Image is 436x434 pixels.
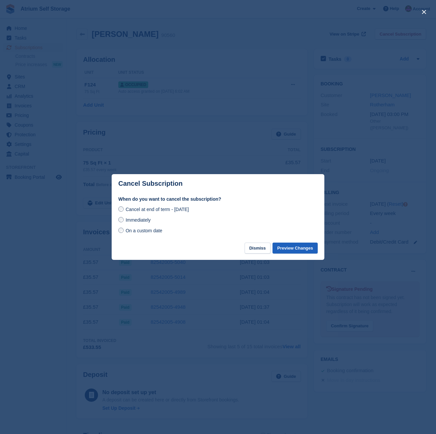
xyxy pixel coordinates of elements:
button: close [419,7,429,17]
button: Preview Changes [272,243,318,254]
span: Immediately [126,217,151,223]
button: Dismiss [245,243,271,254]
span: On a custom date [126,228,163,233]
input: Immediately [118,217,124,222]
label: When do you want to cancel the subscription? [118,196,318,203]
span: Cancel at end of term - [DATE] [126,207,189,212]
input: On a custom date [118,228,124,233]
input: Cancel at end of term - [DATE] [118,206,124,212]
p: Cancel Subscription [118,180,182,187]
